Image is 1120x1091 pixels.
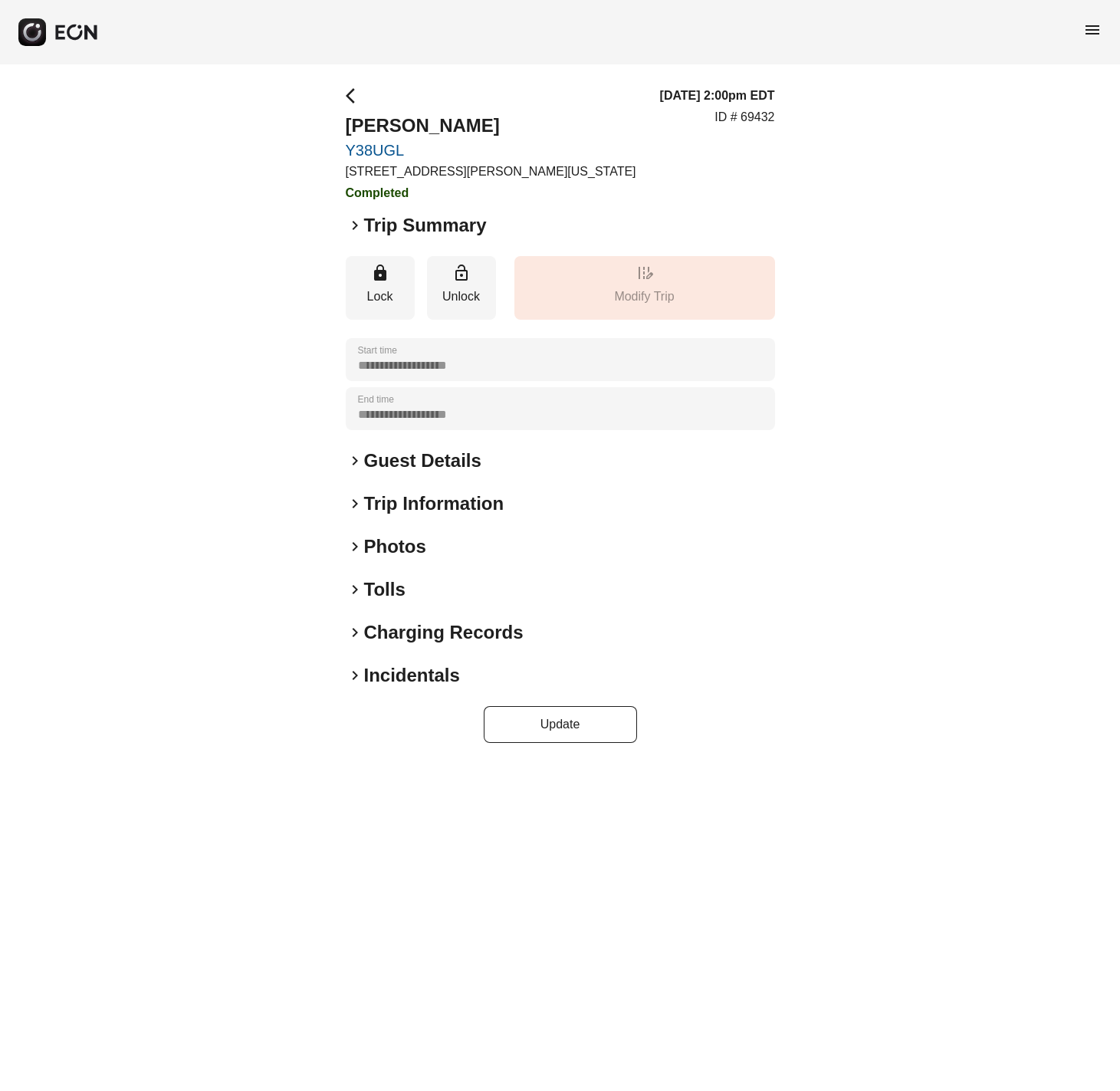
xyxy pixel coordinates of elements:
[364,491,504,516] h2: Trip Information
[346,495,364,513] span: keyboard_arrow_right
[660,87,775,105] h3: [DATE] 2:00pm EDT
[346,623,364,642] span: keyboard_arrow_right
[364,577,406,602] h2: Tolls
[364,663,460,688] h2: Incidentals
[364,534,426,559] h2: Photos
[346,216,364,235] span: keyboard_arrow_right
[346,256,415,320] button: Lock
[346,141,636,159] a: Y38UGL
[346,113,636,138] h2: [PERSON_NAME]
[346,666,364,685] span: keyboard_arrow_right
[364,620,524,645] h2: Charging Records
[484,706,637,743] button: Update
[427,256,496,320] button: Unlock
[364,449,481,473] h2: Guest Details
[346,537,364,556] span: keyboard_arrow_right
[435,288,488,306] p: Unlock
[371,264,389,282] span: lock
[364,213,487,238] h2: Trip Summary
[452,264,471,282] span: lock_open
[714,108,774,127] p: ID # 69432
[353,288,407,306] p: Lock
[346,87,364,105] span: arrow_back_ios
[346,184,636,202] h3: Completed
[346,580,364,599] span: keyboard_arrow_right
[1083,21,1102,39] span: menu
[346,163,636,181] p: [STREET_ADDRESS][PERSON_NAME][US_STATE]
[346,452,364,470] span: keyboard_arrow_right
